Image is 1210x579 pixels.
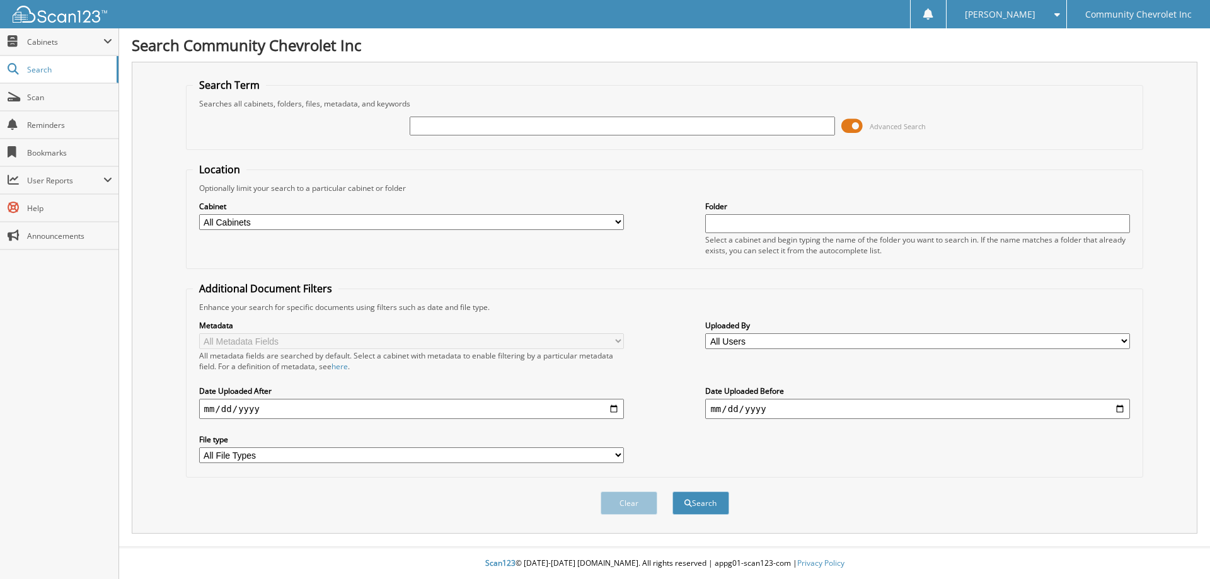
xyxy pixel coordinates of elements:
[193,282,338,295] legend: Additional Document Filters
[119,548,1210,579] div: © [DATE]-[DATE] [DOMAIN_NAME]. All rights reserved | appg01-scan123-com |
[705,399,1130,419] input: end
[705,320,1130,331] label: Uploaded By
[870,122,926,131] span: Advanced Search
[797,558,844,568] a: Privacy Policy
[1147,519,1210,579] iframe: Chat Widget
[199,399,624,419] input: start
[27,64,110,75] span: Search
[331,361,348,372] a: here
[193,78,266,92] legend: Search Term
[27,147,112,158] span: Bookmarks
[27,120,112,130] span: Reminders
[1085,11,1192,18] span: Community Chevrolet Inc
[601,491,657,515] button: Clear
[13,6,107,23] img: scan123-logo-white.svg
[705,386,1130,396] label: Date Uploaded Before
[672,491,729,515] button: Search
[199,350,624,372] div: All metadata fields are searched by default. Select a cabinet with metadata to enable filtering b...
[193,302,1137,312] div: Enhance your search for specific documents using filters such as date and file type.
[705,234,1130,256] div: Select a cabinet and begin typing the name of the folder you want to search in. If the name match...
[27,175,103,186] span: User Reports
[199,434,624,445] label: File type
[27,231,112,241] span: Announcements
[199,201,624,212] label: Cabinet
[485,558,516,568] span: Scan123
[199,386,624,396] label: Date Uploaded After
[705,201,1130,212] label: Folder
[27,92,112,103] span: Scan
[193,163,246,176] legend: Location
[193,183,1137,193] div: Optionally limit your search to a particular cabinet or folder
[965,11,1035,18] span: [PERSON_NAME]
[193,98,1137,109] div: Searches all cabinets, folders, files, metadata, and keywords
[27,37,103,47] span: Cabinets
[27,203,112,214] span: Help
[199,320,624,331] label: Metadata
[132,35,1197,55] h1: Search Community Chevrolet Inc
